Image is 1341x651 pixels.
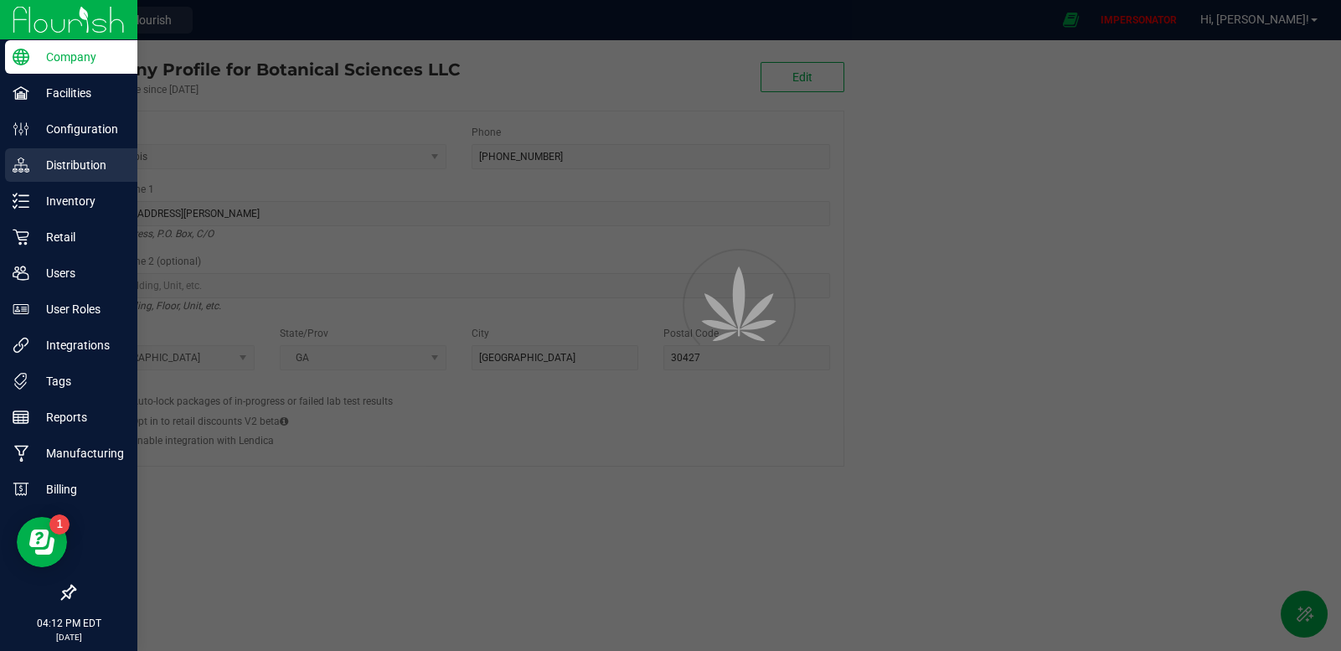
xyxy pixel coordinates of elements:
inline-svg: Facilities [13,85,29,101]
p: Reports [29,407,130,427]
inline-svg: Distribution [13,157,29,173]
inline-svg: Manufacturing [13,445,29,462]
p: Distribution [29,155,130,175]
inline-svg: Retail [13,229,29,245]
p: 04:12 PM EDT [8,616,130,631]
inline-svg: Inventory [13,193,29,209]
p: Retail [29,227,130,247]
p: Tags [29,371,130,391]
iframe: Resource center unread badge [49,514,70,535]
p: [DATE] [8,631,130,643]
inline-svg: Reports [13,409,29,426]
inline-svg: Tags [13,373,29,390]
inline-svg: Integrations [13,337,29,354]
iframe: Resource center [17,517,67,567]
p: Company [29,47,130,67]
p: Integrations [29,335,130,355]
inline-svg: Billing [13,481,29,498]
inline-svg: User Roles [13,301,29,318]
p: Users [29,263,130,283]
inline-svg: Company [13,49,29,65]
inline-svg: Configuration [13,121,29,137]
p: User Roles [29,299,130,319]
p: Configuration [29,119,130,139]
p: Inventory [29,191,130,211]
inline-svg: Users [13,265,29,282]
p: Manufacturing [29,443,130,463]
p: Facilities [29,83,130,103]
p: Billing [29,479,130,499]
